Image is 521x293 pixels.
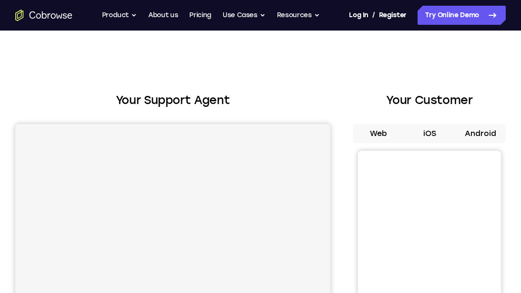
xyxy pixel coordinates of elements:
[102,6,137,25] button: Product
[15,92,330,109] h2: Your Support Agent
[353,92,506,109] h2: Your Customer
[379,6,407,25] a: Register
[349,6,368,25] a: Log In
[277,6,320,25] button: Resources
[418,6,506,25] a: Try Online Demo
[223,6,266,25] button: Use Cases
[15,10,72,21] a: Go to the home page
[189,6,211,25] a: Pricing
[353,124,404,143] button: Web
[148,6,178,25] a: About us
[404,124,455,143] button: iOS
[455,124,506,143] button: Android
[372,10,375,21] span: /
